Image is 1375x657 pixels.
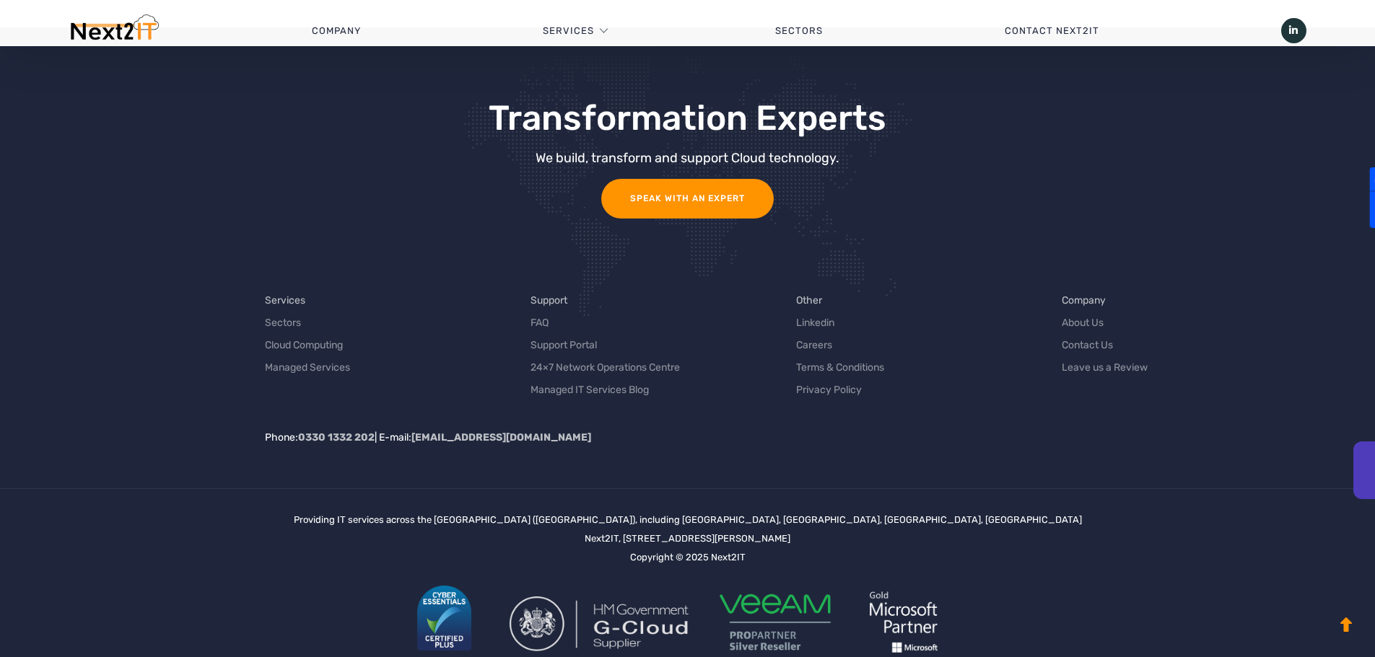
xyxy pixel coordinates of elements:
a: [EMAIL_ADDRESS][DOMAIN_NAME] [411,431,591,444]
a: Company [221,9,452,53]
img: Next2IT [69,14,159,47]
img: G-cloud-supplier-logo.png [510,596,690,651]
a: Sectors [685,9,915,53]
a: Managed IT Services Blog [531,382,649,397]
a: Company [1062,293,1106,308]
img: cyberessentials_certification-mark-plus_colour.png [417,586,471,651]
a: Services [543,9,594,53]
a: Other [796,293,822,308]
a: About Us [1062,315,1104,330]
a: Cloud Computing [265,338,343,353]
a: Leave us a Review [1062,360,1148,375]
a: Linkedin [796,315,834,330]
a: 0330 1332 202 [298,431,375,444]
a: 24×7 Network Operations Centre [531,360,680,375]
img: veeam-silver-propartner-510.png [714,593,837,651]
a: FAQ [531,315,549,330]
a: Terms & Conditions [796,360,884,375]
h3: Transformation Experts [279,100,1096,138]
a: Speak with an Expert [601,179,774,219]
a: Support Portal [531,338,597,353]
a: Careers [796,338,832,353]
a: Contact Us [1062,338,1113,353]
a: Contact Next2IT [914,9,1190,53]
a: Services [265,293,305,308]
a: Managed Services [265,360,350,375]
a: Support [531,293,567,308]
p: Phone: | E-mail: [265,430,1317,445]
a: Sectors [265,315,301,330]
a: Privacy Policy [796,382,862,397]
div: We build, transform and support Cloud technology. [279,151,1096,164]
